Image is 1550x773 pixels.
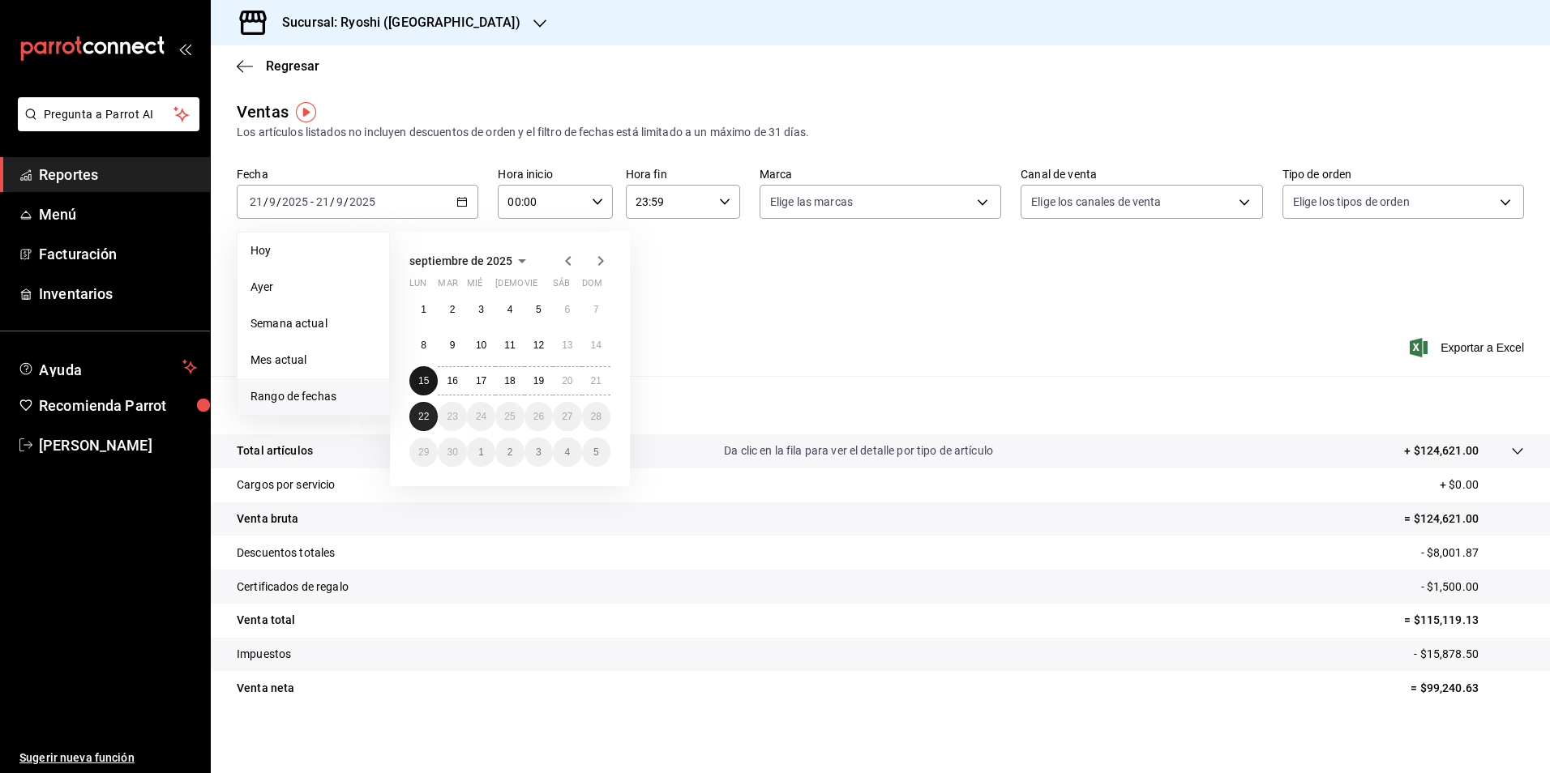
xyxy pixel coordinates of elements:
p: Da clic en la fila para ver el detalle por tipo de artículo [724,442,993,459]
span: Sugerir nueva función [19,750,197,767]
abbr: 15 de septiembre de 2025 [418,375,429,386]
abbr: viernes [525,278,537,295]
button: 3 de octubre de 2025 [525,438,553,467]
button: open_drawer_menu [178,42,191,55]
p: Cargos por servicio [237,476,336,493]
abbr: miércoles [467,278,482,295]
h3: Sucursal: Ryoshi ([GEOGRAPHIC_DATA]) [269,13,520,32]
abbr: 17 de septiembre de 2025 [476,375,486,386]
span: Inventarios [39,283,197,305]
label: Hora inicio [498,169,612,180]
abbr: sábado [553,278,570,295]
p: + $0.00 [1440,476,1524,493]
abbr: 14 de septiembre de 2025 [591,340,602,351]
span: Reportes [39,164,197,186]
button: 21 de septiembre de 2025 [582,366,610,395]
label: Fecha [237,169,478,180]
span: / [330,195,335,208]
span: / [276,195,281,208]
button: 16 de septiembre de 2025 [438,366,466,395]
span: Ayer [250,279,376,296]
abbr: 12 de septiembre de 2025 [533,340,544,351]
span: Exportar a Excel [1413,338,1524,357]
p: Impuestos [237,646,291,663]
p: Resumen [237,395,1524,415]
span: Rango de fechas [250,388,376,405]
p: - $1,500.00 [1421,579,1524,596]
span: / [263,195,268,208]
p: = $124,621.00 [1404,510,1524,527]
span: Pregunta a Parrot AI [44,106,174,123]
button: 22 de septiembre de 2025 [409,402,438,431]
p: - $8,001.87 [1421,545,1524,562]
button: 13 de septiembre de 2025 [553,331,581,360]
abbr: 4 de octubre de 2025 [564,446,570,458]
img: Tooltip marker [296,102,316,122]
button: 14 de septiembre de 2025 [582,331,610,360]
abbr: 11 de septiembre de 2025 [504,340,515,351]
abbr: 1 de octubre de 2025 [478,446,484,458]
abbr: 3 de septiembre de 2025 [478,304,484,315]
button: 7 de septiembre de 2025 [582,295,610,324]
div: Ventas [237,100,289,124]
p: Venta bruta [237,510,298,527]
span: Elige los tipos de orden [1293,194,1410,210]
abbr: 8 de septiembre de 2025 [421,340,426,351]
abbr: 29 de septiembre de 2025 [418,446,429,458]
button: 3 de septiembre de 2025 [467,295,495,324]
span: Elige las marcas [770,194,853,210]
button: 12 de septiembre de 2025 [525,331,553,360]
abbr: 26 de septiembre de 2025 [533,411,544,422]
p: + $124,621.00 [1404,442,1479,459]
button: 8 de septiembre de 2025 [409,331,438,360]
button: 4 de octubre de 2025 [553,438,581,467]
p: Certificados de regalo [237,579,349,596]
abbr: 28 de septiembre de 2025 [591,411,602,422]
abbr: 19 de septiembre de 2025 [533,375,544,386]
p: Descuentos totales [237,545,335,562]
abbr: 22 de septiembre de 2025 [418,411,429,422]
abbr: jueves [495,278,591,295]
span: Ayuda [39,357,176,377]
label: Hora fin [626,169,740,180]
abbr: 13 de septiembre de 2025 [562,340,572,351]
abbr: 20 de septiembre de 2025 [562,375,572,386]
button: 10 de septiembre de 2025 [467,331,495,360]
button: 2 de octubre de 2025 [495,438,524,467]
span: / [344,195,349,208]
button: 24 de septiembre de 2025 [467,402,495,431]
span: septiembre de 2025 [409,254,512,267]
abbr: 30 de septiembre de 2025 [447,446,457,458]
button: 11 de septiembre de 2025 [495,331,524,360]
button: 1 de octubre de 2025 [467,438,495,467]
span: Recomienda Parrot [39,395,197,416]
span: Hoy [250,242,376,259]
p: Venta total [237,612,295,629]
button: 1 de septiembre de 2025 [409,295,438,324]
abbr: 2 de septiembre de 2025 [450,304,456,315]
p: Total artículos [237,442,313,459]
button: 23 de septiembre de 2025 [438,402,466,431]
abbr: 27 de septiembre de 2025 [562,411,572,422]
p: = $115,119.13 [1404,612,1524,629]
input: -- [268,195,276,208]
button: 18 de septiembre de 2025 [495,366,524,395]
span: Facturación [39,243,197,265]
button: 28 de septiembre de 2025 [582,402,610,431]
span: - [310,195,314,208]
abbr: 1 de septiembre de 2025 [421,304,426,315]
abbr: 25 de septiembre de 2025 [504,411,515,422]
abbr: martes [438,278,457,295]
button: 2 de septiembre de 2025 [438,295,466,324]
a: Pregunta a Parrot AI [11,117,199,135]
input: -- [249,195,263,208]
input: -- [336,195,344,208]
button: 5 de septiembre de 2025 [525,295,553,324]
abbr: 16 de septiembre de 2025 [447,375,457,386]
abbr: 6 de septiembre de 2025 [564,304,570,315]
input: -- [315,195,330,208]
abbr: 2 de octubre de 2025 [507,446,513,458]
span: Regresar [266,58,319,74]
abbr: 4 de septiembre de 2025 [507,304,513,315]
